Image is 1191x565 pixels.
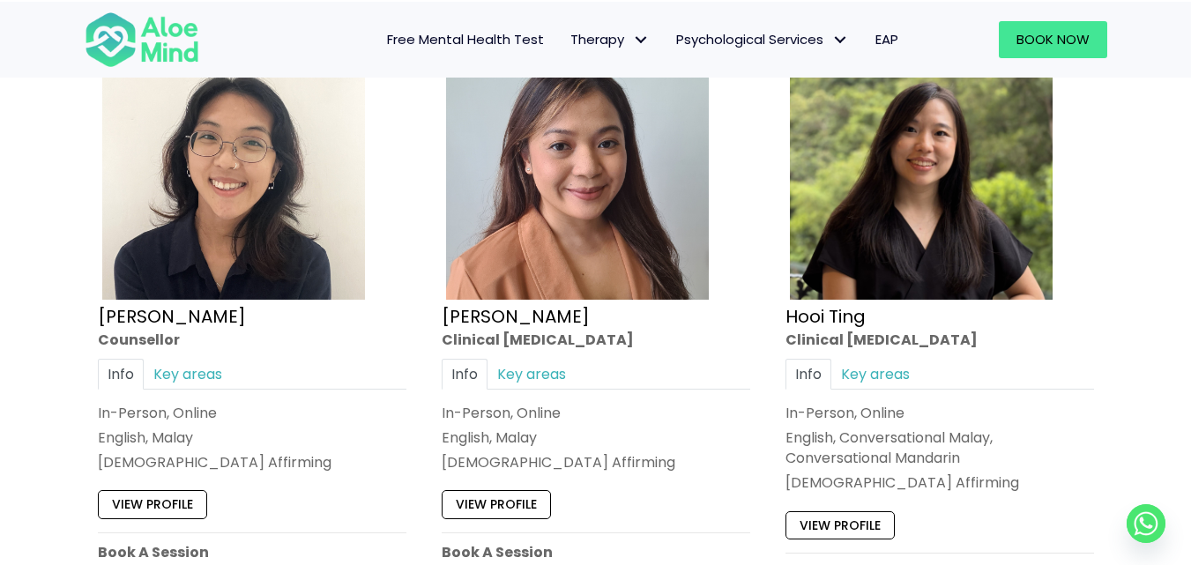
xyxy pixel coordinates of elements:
a: Psychological ServicesPsychological Services: submenu [663,21,862,58]
span: Therapy [570,30,650,48]
a: Free Mental Health Test [374,21,557,58]
a: Info [785,359,831,390]
p: English, Malay [442,428,750,449]
img: Emelyne Counsellor [102,37,365,300]
span: Therapy: submenu [629,26,654,52]
a: Book Now [999,21,1107,58]
a: EAP [862,21,912,58]
div: In-Person, Online [98,403,406,423]
a: Key areas [831,359,919,390]
p: Book A Session [98,542,406,562]
a: Key areas [144,359,232,390]
img: Aloe mind Logo [85,11,199,69]
div: [DEMOGRAPHIC_DATA] Affirming [442,453,750,473]
a: [PERSON_NAME] [98,304,246,329]
a: View profile [442,491,551,519]
div: Clinical [MEDICAL_DATA] [785,330,1094,350]
p: English, Conversational Malay, Conversational Mandarin [785,428,1094,469]
div: In-Person, Online [442,403,750,423]
p: English, Malay [98,428,406,449]
a: [PERSON_NAME] [442,304,590,329]
div: In-Person, Online [785,403,1094,423]
a: Key areas [488,359,576,390]
div: Counsellor [98,330,406,350]
img: Hanna Clinical Psychologist [446,37,709,300]
p: Book A Session [442,542,750,562]
span: Psychological Services: submenu [828,26,853,52]
a: Info [442,359,488,390]
a: Hooi Ting [785,304,866,329]
span: Free Mental Health Test [387,30,544,48]
a: Info [98,359,144,390]
span: EAP [875,30,898,48]
a: View profile [98,491,207,519]
a: TherapyTherapy: submenu [557,21,663,58]
nav: Menu [222,21,912,58]
a: Whatsapp [1127,504,1165,543]
div: Clinical [MEDICAL_DATA] [442,330,750,350]
div: [DEMOGRAPHIC_DATA] Affirming [98,453,406,473]
a: View profile [785,511,895,539]
div: [DEMOGRAPHIC_DATA] Affirming [785,473,1094,494]
span: Psychological Services [676,30,849,48]
img: Hooi ting Clinical Psychologist [790,37,1053,300]
span: Book Now [1016,30,1090,48]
